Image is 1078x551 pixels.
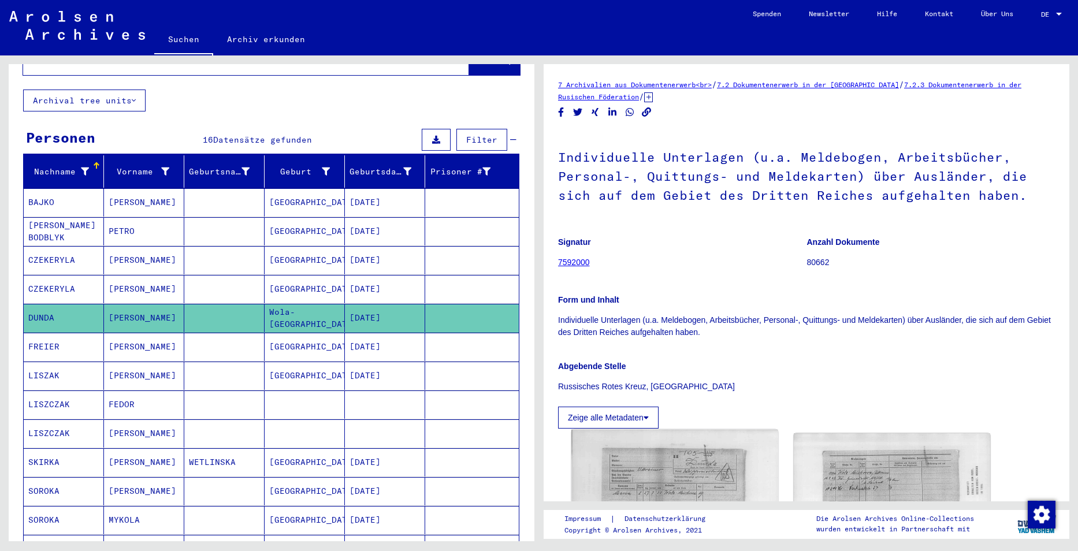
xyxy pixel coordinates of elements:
mat-cell: [PERSON_NAME] [104,188,184,217]
b: Anzahl Dokumente [807,237,880,247]
mat-header-cell: Geburtsdatum [345,155,425,188]
a: 7 Archivalien aus Dokumentenerwerb<br> [558,80,712,89]
div: Nachname [28,162,103,181]
mat-header-cell: Nachname [24,155,104,188]
mat-cell: [DATE] [345,506,425,534]
mat-cell: CZEKERYLA [24,246,104,274]
mat-cell: [GEOGRAPHIC_DATA] [265,246,345,274]
span: DE [1041,10,1054,18]
mat-cell: [GEOGRAPHIC_DATA] [265,217,345,245]
mat-header-cell: Geburt‏ [265,155,345,188]
mat-header-cell: Prisoner # [425,155,519,188]
mat-cell: [DATE] [345,217,425,245]
p: Russisches Rotes Kreuz, [GEOGRAPHIC_DATA] [558,381,1055,393]
a: 7592000 [558,258,590,267]
mat-cell: [PERSON_NAME] [104,477,184,505]
mat-cell: [DATE] [345,188,425,217]
div: Geburtsdatum [350,162,426,181]
mat-cell: DUNDA [24,304,104,332]
mat-cell: CZEKERYLA [24,275,104,303]
mat-cell: SKIRKA [24,448,104,476]
b: Abgebende Stelle [558,362,626,371]
mat-cell: LISZCZAK [24,390,104,419]
mat-cell: [PERSON_NAME] BODBLYK [24,217,104,245]
mat-cell: MYKOLA [104,506,184,534]
mat-header-cell: Geburtsname [184,155,265,188]
span: / [712,79,717,90]
mat-cell: [PERSON_NAME] [104,275,184,303]
mat-cell: [DATE] [345,362,425,390]
div: Nachname [28,166,89,178]
mat-cell: [PERSON_NAME] [104,246,184,274]
mat-cell: BAJKO [24,188,104,217]
mat-header-cell: Vorname [104,155,184,188]
img: Arolsen_neg.svg [9,11,145,40]
span: / [639,91,644,102]
div: Geburtsname [189,162,264,181]
button: Share on WhatsApp [624,105,636,120]
div: Geburt‏ [269,162,344,181]
button: Share on Xing [589,105,601,120]
mat-cell: FREIER [24,333,104,361]
button: Zeige alle Metadaten [558,407,659,429]
a: Archiv erkunden [213,25,319,53]
span: 16 [203,135,213,145]
mat-cell: PETRO [104,217,184,245]
mat-cell: LISZAK [24,362,104,390]
button: Copy link [641,105,653,120]
mat-cell: LISZCZAK [24,419,104,448]
a: Suchen [154,25,213,55]
mat-cell: [DATE] [345,448,425,476]
p: Die Arolsen Archives Online-Collections [816,513,974,524]
span: Filter [466,135,497,145]
mat-cell: Wola-[GEOGRAPHIC_DATA] [265,304,345,332]
div: Vorname [109,166,169,178]
mat-cell: [PERSON_NAME] [104,333,184,361]
div: Geburtsdatum [350,166,411,178]
button: Share on Facebook [555,105,567,120]
p: wurden entwickelt in Partnerschaft mit [816,524,974,534]
p: 80662 [807,256,1055,269]
a: Datenschutzerklärung [615,513,719,525]
div: Personen [26,127,95,148]
div: Geburtsname [189,166,250,178]
mat-cell: [GEOGRAPHIC_DATA]/[GEOGRAPHIC_DATA] [265,477,345,505]
mat-cell: SOROKA [24,477,104,505]
mat-cell: [GEOGRAPHIC_DATA] [265,188,345,217]
b: Signatur [558,237,591,247]
a: Impressum [564,513,610,525]
b: Form und Inhalt [558,295,619,304]
mat-cell: [GEOGRAPHIC_DATA] [265,275,345,303]
mat-cell: [DATE] [345,246,425,274]
button: Share on LinkedIn [607,105,619,120]
span: Datensätze gefunden [213,135,312,145]
button: Archival tree units [23,90,146,111]
div: Prisoner # [430,162,505,181]
mat-cell: WETLINSKA [184,448,265,476]
div: Geburt‏ [269,166,330,178]
img: Zustimmung ändern [1028,501,1055,528]
span: / [899,79,904,90]
mat-cell: [DATE] [345,477,425,505]
mat-cell: [PERSON_NAME] [104,362,184,390]
mat-cell: [GEOGRAPHIC_DATA] [265,333,345,361]
mat-cell: [DATE] [345,275,425,303]
mat-cell: FEDOR [104,390,184,419]
mat-cell: [PERSON_NAME] [104,419,184,448]
mat-cell: [GEOGRAPHIC_DATA] [265,506,345,534]
p: Copyright © Arolsen Archives, 2021 [564,525,719,535]
mat-cell: [PERSON_NAME] [104,304,184,332]
mat-cell: [DATE] [345,304,425,332]
p: Individuelle Unterlagen (u.a. Meldebogen, Arbeitsbücher, Personal-, Quittungs- und Meldekarten) ü... [558,314,1055,338]
mat-cell: SOROKA [24,506,104,534]
a: 7.2 Dokumentenerwerb in der [GEOGRAPHIC_DATA] [717,80,899,89]
mat-cell: [DATE] [345,333,425,361]
mat-cell: [GEOGRAPHIC_DATA] [265,362,345,390]
div: Prisoner # [430,166,490,178]
button: Share on Twitter [572,105,584,120]
div: Vorname [109,162,184,181]
mat-cell: [GEOGRAPHIC_DATA]/[GEOGRAPHIC_DATA] [265,448,345,476]
div: Zustimmung ändern [1027,500,1055,528]
button: Filter [456,129,507,151]
mat-cell: [PERSON_NAME] [104,448,184,476]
